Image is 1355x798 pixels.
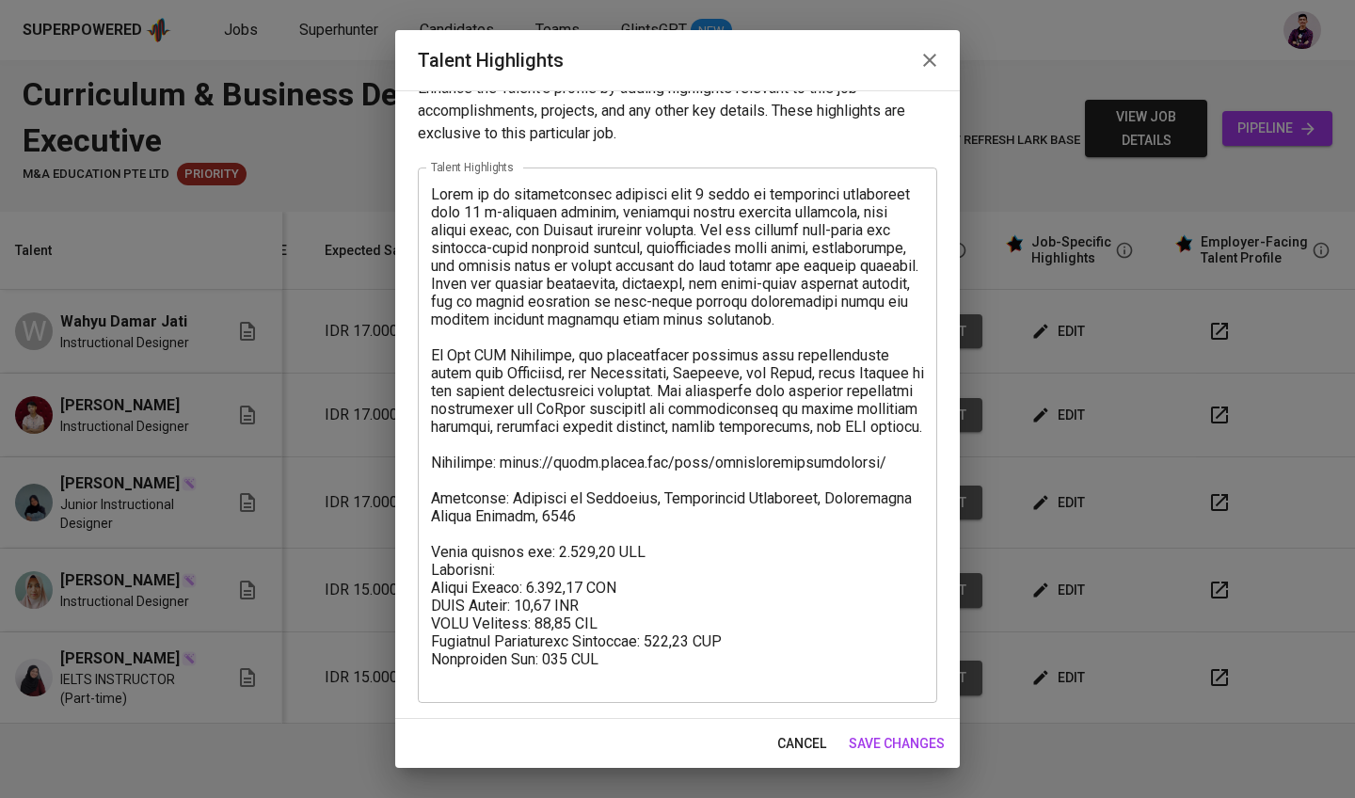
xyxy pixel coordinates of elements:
button: save changes [841,726,952,761]
span: cancel [777,732,826,756]
textarea: Lorem ip do sitametconsec adipisci elit 9 seddo ei temporinci utlaboreet dolo 11 m-aliquaen admin... [431,185,924,686]
p: Enhance the Talent's profile by adding highlights relevant to this job - accomplishments, project... [418,77,937,145]
button: cancel [770,726,834,761]
h2: Talent Highlights [418,45,937,75]
span: save changes [849,732,945,756]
